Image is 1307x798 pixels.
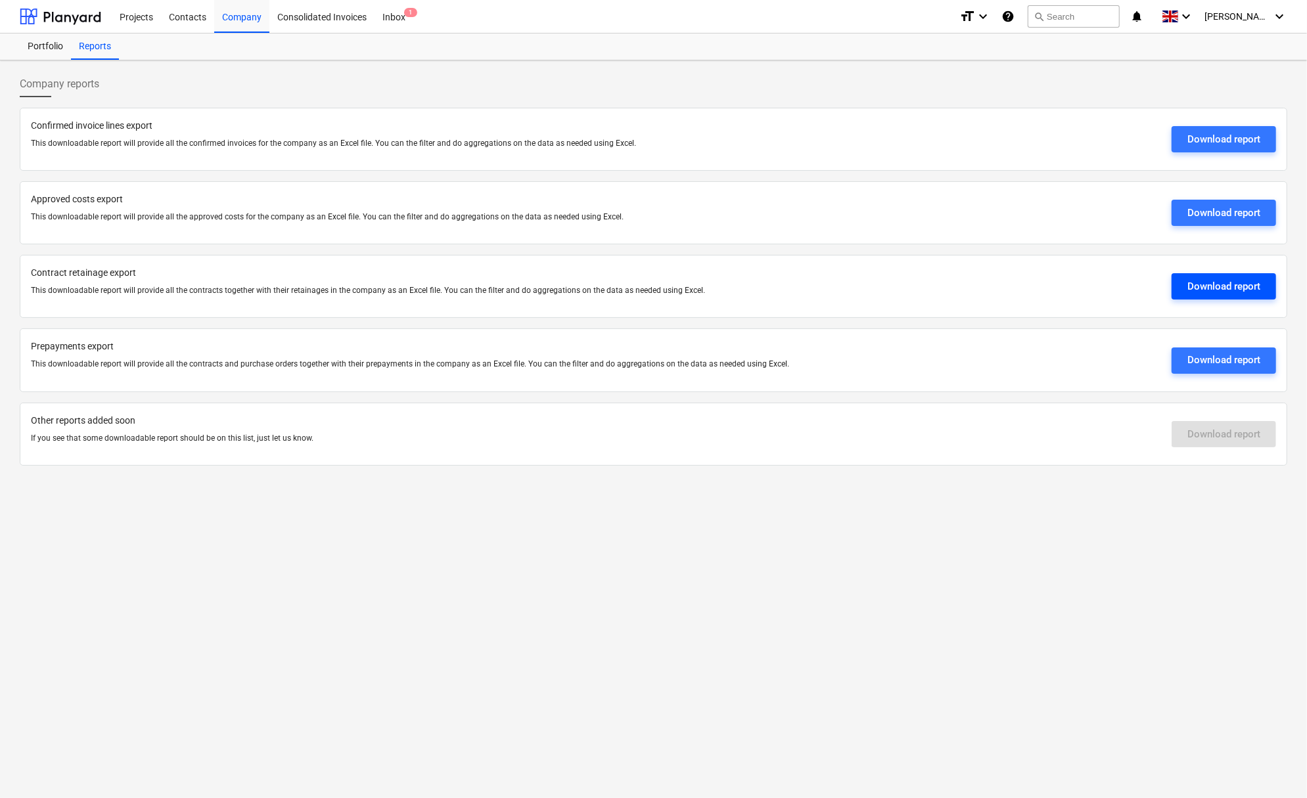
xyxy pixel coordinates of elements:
[31,138,1161,149] p: This downloadable report will provide all the confirmed invoices for the company as an Excel file...
[31,119,1161,133] p: Confirmed invoice lines export
[404,8,417,17] span: 1
[1172,273,1276,299] button: Download report
[1172,200,1276,226] button: Download report
[1187,278,1260,295] div: Download report
[1187,204,1260,221] div: Download report
[1001,9,1015,24] i: Knowledge base
[975,9,991,24] i: keyboard_arrow_down
[31,192,1161,206] p: Approved costs export
[20,33,71,60] a: Portfolio
[1130,9,1143,24] i: notifications
[31,211,1161,223] p: This downloadable report will provide all the approved costs for the company as an Excel file. Yo...
[1034,11,1044,22] span: search
[31,266,1161,280] p: Contract retainage export
[31,340,1161,353] p: Prepayments export
[31,285,1161,296] p: This downloadable report will provide all the contracts together with their retainages in the com...
[71,33,119,60] a: Reports
[1204,11,1270,22] span: [PERSON_NAME] Zdanaviciene
[1272,9,1287,24] i: keyboard_arrow_down
[1187,351,1260,368] div: Download report
[1172,347,1276,374] button: Download report
[1187,131,1260,148] div: Download report
[1241,735,1307,798] iframe: Chat Widget
[20,76,99,92] span: Company reports
[1178,9,1194,24] i: keyboard_arrow_down
[959,9,975,24] i: format_size
[31,359,1161,370] p: This downloadable report will provide all the contracts and purchase orders together with their p...
[31,414,1161,428] p: Other reports added soon
[1028,5,1120,28] button: Search
[1172,126,1276,152] button: Download report
[31,433,1161,444] p: If you see that some downloadable report should be on this list, just let us know.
